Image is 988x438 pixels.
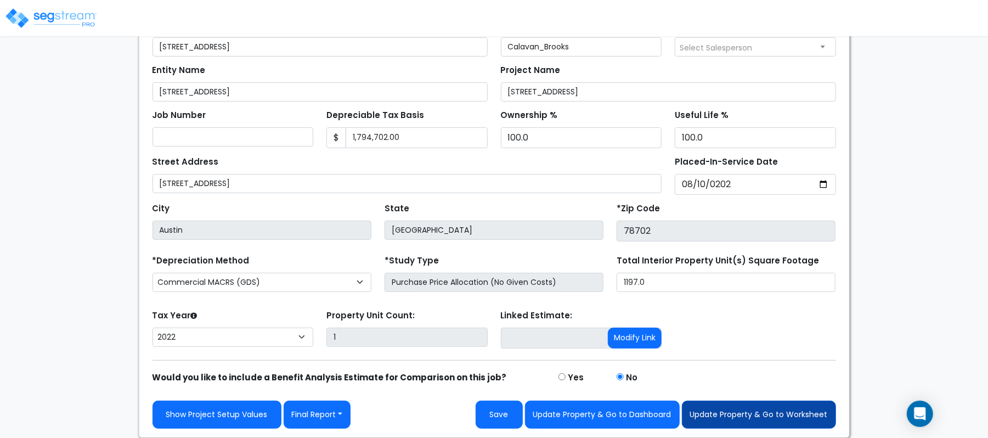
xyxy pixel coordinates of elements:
button: Final Report [284,401,351,429]
img: logo_pro_r.png [4,7,98,29]
button: Modify Link [608,328,662,349]
label: Ownership % [501,109,558,122]
input: Ownership [501,127,662,148]
label: Job Number [153,109,206,122]
input: Client Name [501,37,662,57]
label: *Depreciation Method [153,255,250,267]
input: Depreciation [675,127,836,148]
label: Entity Name [153,64,206,77]
input: Street Address [153,174,662,193]
label: *Zip Code [617,203,660,215]
label: State [385,203,409,215]
label: City [153,203,170,215]
input: Property Name [153,37,488,57]
span: Select Salesperson [680,42,752,53]
a: Show Project Setup Values [153,401,281,429]
input: Building Count [326,328,488,347]
input: Entity Name [153,82,488,102]
button: Update Property & Go to Dashboard [525,401,680,429]
label: Property Unit Count: [326,310,415,322]
label: Depreciable Tax Basis [326,109,424,122]
input: 0.00 [346,127,488,148]
strong: Would you like to include a Benefit Analysis Estimate for Comparison on this job? [153,372,507,383]
input: Project Name [501,82,836,102]
label: Yes [568,372,584,384]
button: Save [476,401,523,429]
label: Street Address [153,156,219,169]
label: Useful Life % [675,109,729,122]
label: Total Interior Property Unit(s) Square Footage [617,255,819,267]
input: Zip Code [617,221,835,242]
div: Open Intercom Messenger [907,401,933,427]
span: $ [326,127,346,148]
label: Linked Estimate: [501,310,573,322]
label: *Study Type [385,255,439,267]
button: Update Property & Go to Worksheet [682,401,836,429]
label: No [626,372,637,384]
label: Tax Year [153,310,197,322]
label: Placed-In-Service Date [675,156,778,169]
label: Project Name [501,64,561,77]
input: total square foot [617,273,835,292]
